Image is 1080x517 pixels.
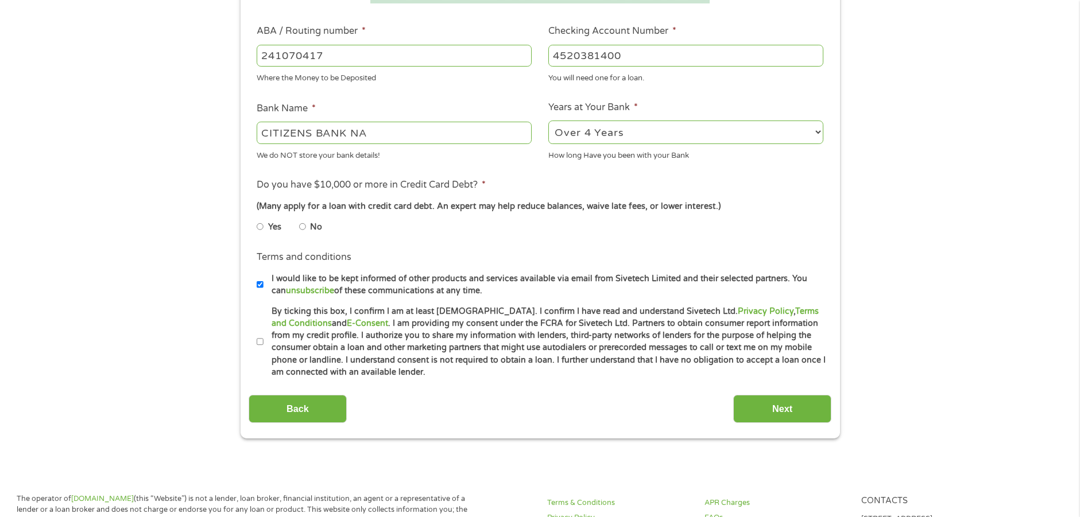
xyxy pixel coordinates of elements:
label: Years at Your Bank [548,102,638,114]
label: Checking Account Number [548,25,676,37]
a: APR Charges [704,497,848,508]
div: You will need one for a loan. [548,69,823,84]
div: How long Have you been with your Bank [548,146,823,161]
div: (Many apply for a loan with credit card debt. An expert may help reduce balances, waive late fees... [257,200,823,213]
label: Bank Name [257,103,316,115]
a: Terms & Conditions [547,497,691,508]
a: unsubscribe [286,286,334,296]
a: Terms and Conditions [272,306,819,328]
input: Back [249,395,347,423]
label: Yes [268,221,281,234]
div: We do NOT store your bank details! [257,146,532,161]
label: I would like to be kept informed of other products and services available via email from Sivetech... [264,273,827,297]
label: Do you have $10,000 or more in Credit Card Debt? [257,179,486,191]
div: Where the Money to be Deposited [257,69,532,84]
a: [DOMAIN_NAME] [71,494,134,503]
label: No [310,221,322,234]
label: ABA / Routing number [257,25,366,37]
a: Privacy Policy [738,306,793,316]
label: By ticking this box, I confirm I am at least [DEMOGRAPHIC_DATA]. I confirm I have read and unders... [264,305,827,379]
input: 345634636 [548,45,823,67]
a: E-Consent [347,318,388,328]
input: 263177916 [257,45,532,67]
label: Terms and conditions [257,251,351,263]
input: Next [733,395,831,423]
h4: Contacts [861,496,1005,507]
